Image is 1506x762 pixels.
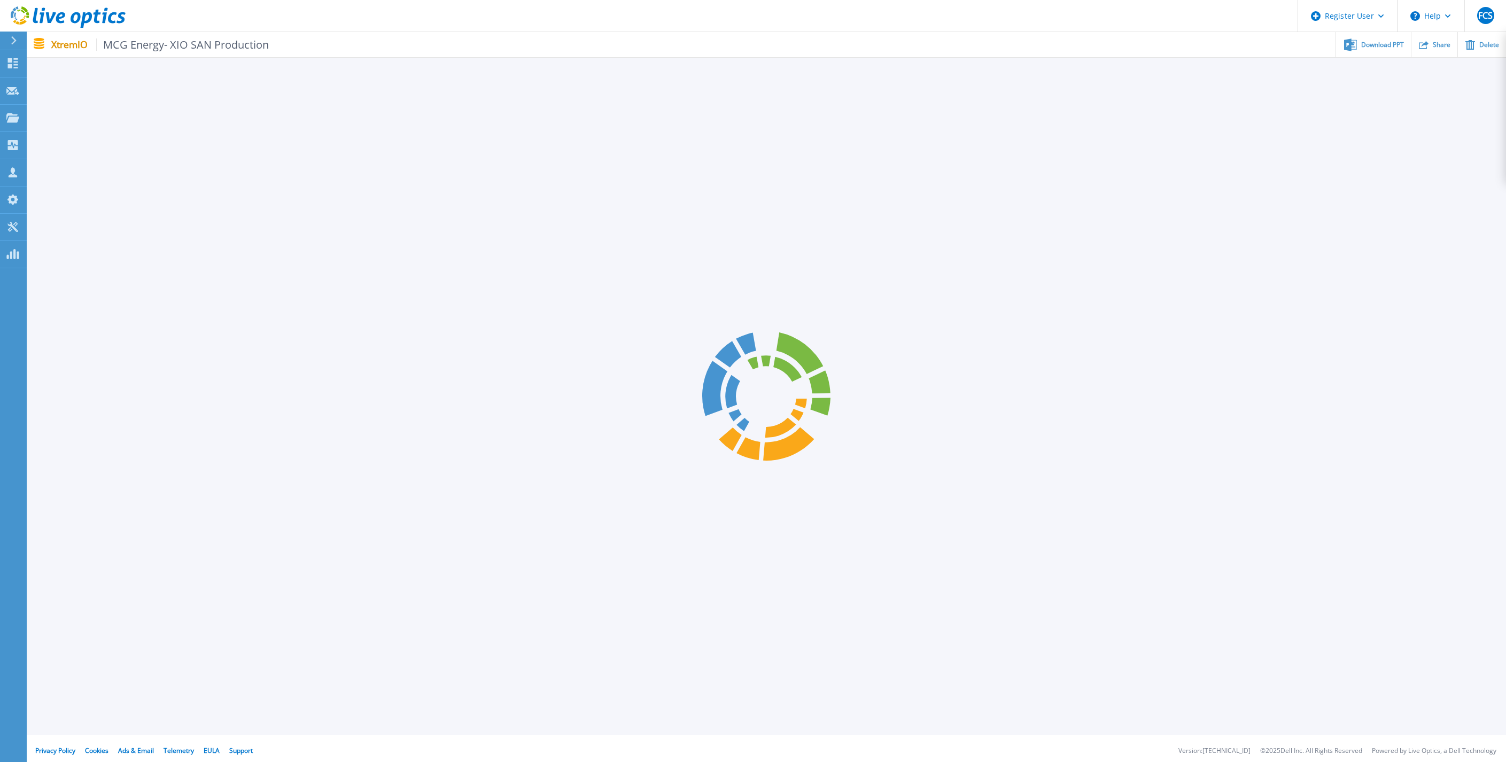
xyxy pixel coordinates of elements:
a: Support [229,746,253,755]
span: Delete [1479,42,1499,48]
li: Version: [TECHNICAL_ID] [1178,748,1251,755]
li: © 2025 Dell Inc. All Rights Reserved [1260,748,1362,755]
a: Cookies [85,746,108,755]
span: MCG Energy- XIO SAN Production [96,38,269,51]
span: Share [1433,42,1450,48]
a: EULA [204,746,220,755]
span: Download PPT [1361,42,1404,48]
a: Telemetry [164,746,194,755]
span: FCS [1478,11,1493,20]
a: Privacy Policy [35,746,75,755]
p: XtremIO [51,38,269,51]
a: Ads & Email [118,746,154,755]
li: Powered by Live Optics, a Dell Technology [1372,748,1496,755]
